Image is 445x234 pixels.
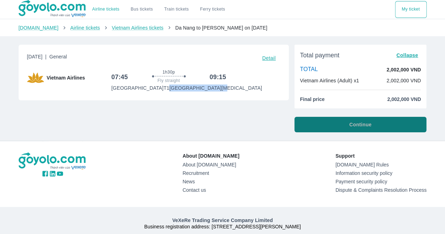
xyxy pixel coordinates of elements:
[112,74,128,81] font: 07:45
[87,1,231,18] div: choose transportation mode
[335,162,426,167] a: [DOMAIN_NAME] Rules
[222,85,262,91] font: [MEDICAL_DATA]
[396,52,418,58] font: Collapse
[183,179,240,184] a: News
[262,55,275,61] font: Detail
[70,25,100,31] a: Airline tickets
[335,170,392,176] font: Information security policy
[395,1,427,18] div: choose transportation mode
[349,122,371,127] font: Continue
[169,85,221,91] font: [GEOGRAPHIC_DATA]
[112,85,164,91] font: [GEOGRAPHIC_DATA]
[210,74,226,81] font: 09:15
[183,162,240,167] a: About [DOMAIN_NAME]
[158,78,180,83] font: Fly straight
[183,170,209,176] font: Recruitment
[335,179,387,184] font: Payment security policy
[19,25,59,31] a: [DOMAIN_NAME]
[387,96,421,102] font: 2,002,000 VND
[19,152,87,170] img: logo
[335,170,426,176] a: Information security policy
[300,96,325,102] font: Final price
[183,162,236,167] font: About [DOMAIN_NAME]
[294,117,427,132] button: Continue
[45,54,47,59] font: |
[112,25,164,31] a: Vietnam Airlines tickets
[394,50,421,60] button: Collapse
[335,153,355,159] font: Support
[258,53,280,63] button: Detail
[19,24,427,31] nav: breadcrumb
[47,75,85,81] font: Vietnam Airlines
[163,70,175,75] font: 1h30p
[335,187,426,193] a: Dispute & Complaints Resolution Process
[131,7,153,12] a: Bus tickets
[300,66,318,72] font: TOTAL
[144,224,301,229] font: Business registration address: [STREET_ADDRESS][PERSON_NAME]
[164,7,189,12] font: Train tickets
[183,187,206,193] font: Contact us
[175,25,267,31] font: Da Nang to [PERSON_NAME] on [DATE]
[92,7,119,12] a: Airline tickets
[387,78,421,83] font: 2,002,000 VND
[335,162,389,167] font: [DOMAIN_NAME] Rules
[183,187,240,193] a: Contact us
[335,179,426,184] a: Payment security policy
[183,153,240,159] font: About [DOMAIN_NAME]
[27,54,43,59] font: [DATE]
[183,170,240,176] a: Recruitment
[300,78,359,83] font: Vietnam Airlines (Adult) x1
[164,85,170,91] font: T1
[183,179,195,184] font: News
[402,7,420,12] font: My ticket
[300,52,339,59] font: Total payment
[49,54,67,59] font: General
[172,217,273,223] font: VeXeRe Trading Service Company Limited
[200,7,225,12] font: Ferry tickets
[387,67,421,72] font: 2,002,000 VND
